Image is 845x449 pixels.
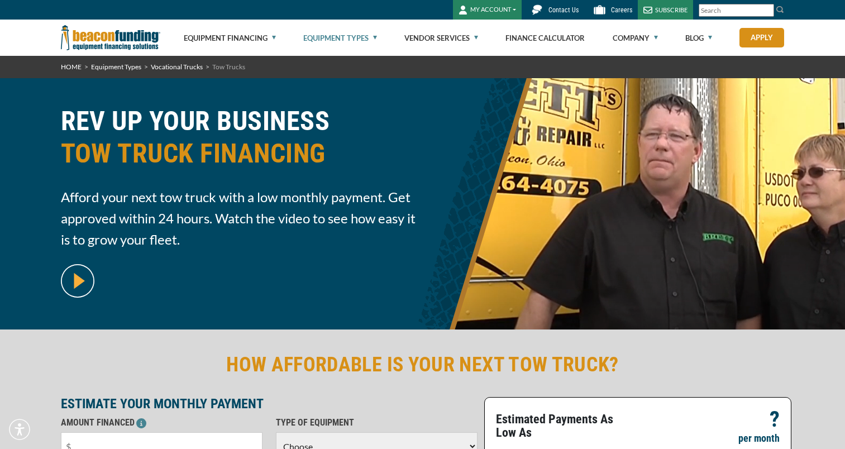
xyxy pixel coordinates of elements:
a: Blog [685,20,712,56]
a: Vocational Trucks [151,63,203,71]
a: Equipment Types [303,20,377,56]
h1: REV UP YOUR BUSINESS [61,105,416,178]
span: TOW TRUCK FINANCING [61,137,416,170]
h2: HOW AFFORDABLE IS YOUR NEXT TOW TRUCK? [61,352,785,378]
p: ESTIMATE YOUR MONTHLY PAYMENT [61,397,478,410]
p: per month [738,432,780,445]
p: ? [770,413,780,426]
span: Contact Us [548,6,579,14]
span: Careers [611,6,632,14]
p: Estimated Payments As Low As [496,413,631,440]
p: TYPE OF EQUIPMENT [276,416,478,429]
p: AMOUNT FINANCED [61,416,262,429]
a: Clear search text [762,6,771,15]
img: video modal pop-up play button [61,264,94,298]
img: Search [776,5,785,14]
a: Vendor Services [404,20,478,56]
span: Tow Trucks [212,63,245,71]
span: Afford your next tow truck with a low monthly payment. Get approved within 24 hours. Watch the vi... [61,187,416,250]
a: Equipment Types [91,63,141,71]
a: Company [613,20,658,56]
img: Beacon Funding Corporation logo [61,20,160,56]
a: HOME [61,63,82,71]
a: Equipment Financing [184,20,276,56]
a: Apply [739,28,784,47]
input: Search [699,4,774,17]
a: Finance Calculator [505,20,585,56]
